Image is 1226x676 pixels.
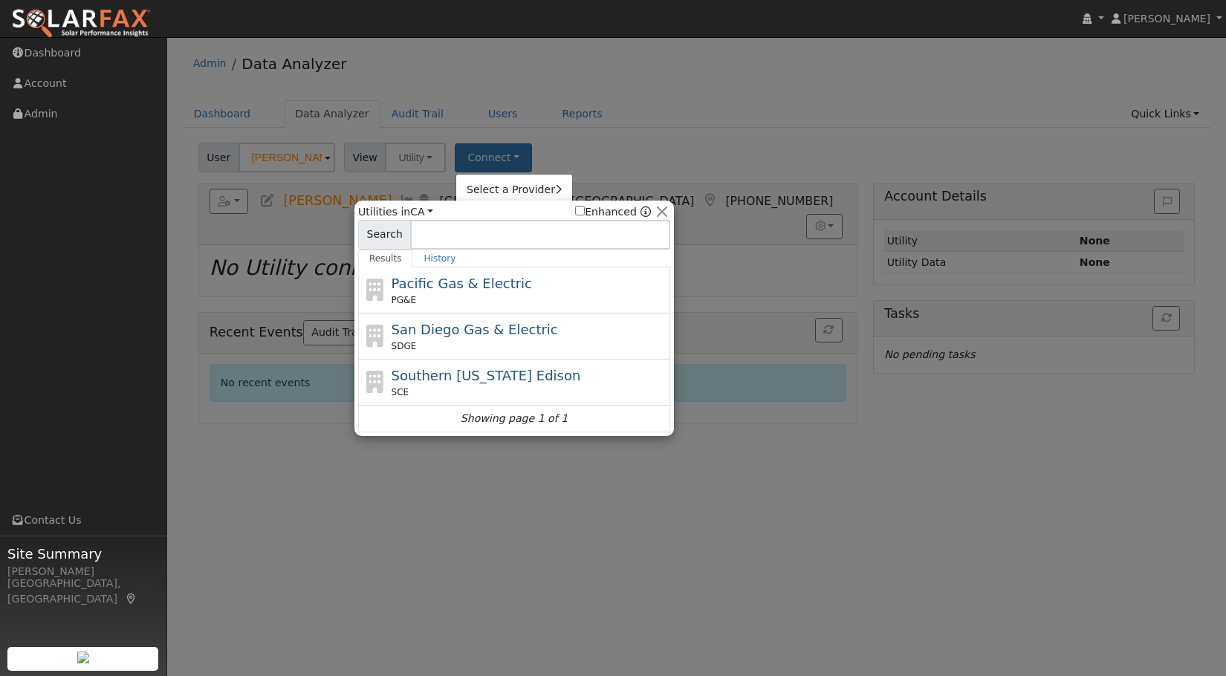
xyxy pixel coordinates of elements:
img: retrieve [77,651,89,663]
label: Enhanced [575,204,637,220]
i: Showing page 1 of 1 [461,411,568,426]
div: [PERSON_NAME] [7,564,159,579]
span: Site Summary [7,544,159,564]
span: Utilities in [358,204,433,220]
span: SDGE [392,339,417,353]
span: Search [358,220,411,250]
span: Pacific Gas & Electric [392,276,532,291]
div: [GEOGRAPHIC_DATA], [GEOGRAPHIC_DATA] [7,576,159,607]
span: [PERSON_NAME] [1123,13,1210,25]
a: Enhanced Providers [640,206,651,218]
a: CA [410,206,433,218]
img: SolarFax [11,8,151,39]
a: Results [358,250,413,267]
span: SCE [392,386,409,399]
span: Southern [US_STATE] Edison [392,368,581,383]
span: Show enhanced providers [575,204,651,220]
input: Enhanced [575,206,585,215]
a: History [412,250,467,267]
a: Map [125,593,138,605]
span: San Diego Gas & Electric [392,322,558,337]
span: PG&E [392,293,416,307]
a: Select a Provider [456,180,572,201]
